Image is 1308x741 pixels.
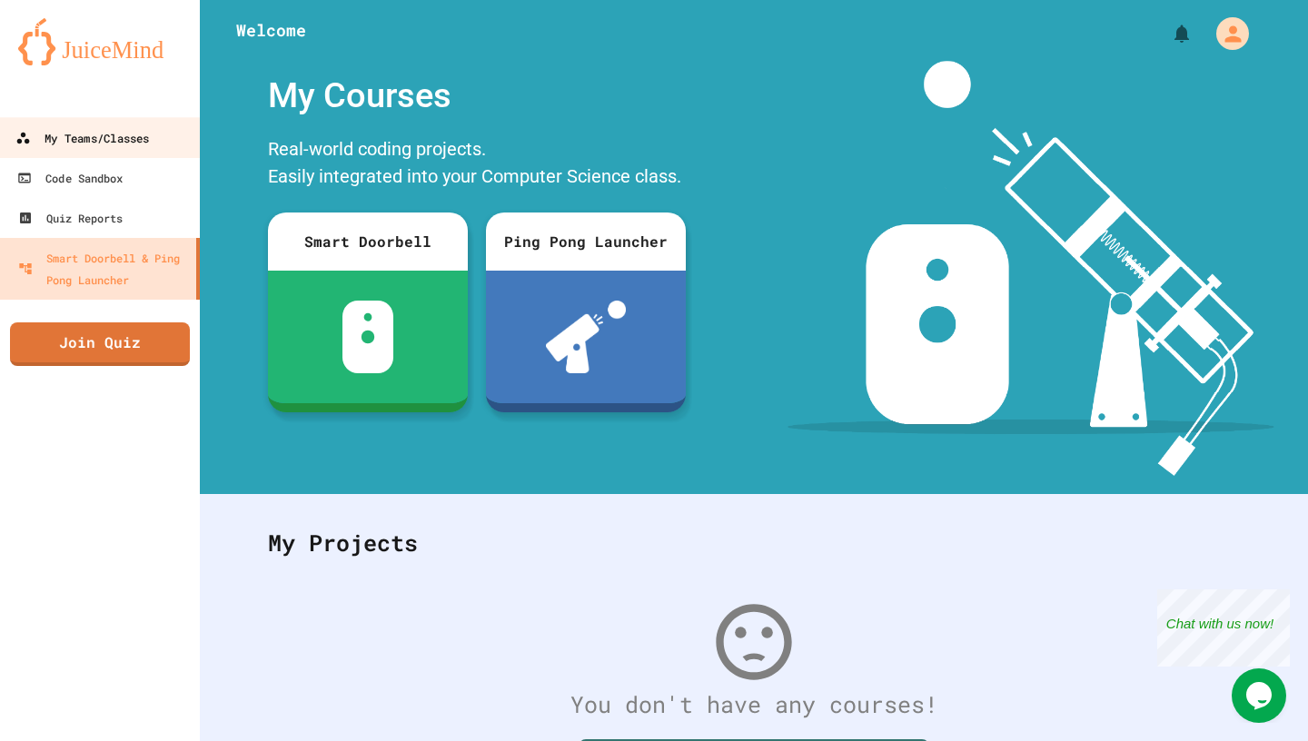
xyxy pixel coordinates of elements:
[1232,668,1290,723] iframe: chat widget
[18,18,182,65] img: logo-orange.svg
[1137,18,1197,49] div: My Notifications
[268,212,468,271] div: Smart Doorbell
[788,61,1274,476] img: banner-image-my-projects.png
[1197,13,1253,54] div: My Account
[546,301,627,373] img: ppl-with-ball.png
[10,322,190,366] a: Join Quiz
[1157,589,1290,667] iframe: chat widget
[342,301,394,373] img: sdb-white.svg
[486,212,686,271] div: Ping Pong Launcher
[250,687,1258,722] div: You don't have any courses!
[18,247,189,291] div: Smart Doorbell & Ping Pong Launcher
[259,61,695,131] div: My Courses
[15,127,149,150] div: My Teams/Classes
[259,131,695,199] div: Real-world coding projects. Easily integrated into your Computer Science class.
[17,167,123,189] div: Code Sandbox
[250,508,1258,578] div: My Projects
[18,207,123,229] div: Quiz Reports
